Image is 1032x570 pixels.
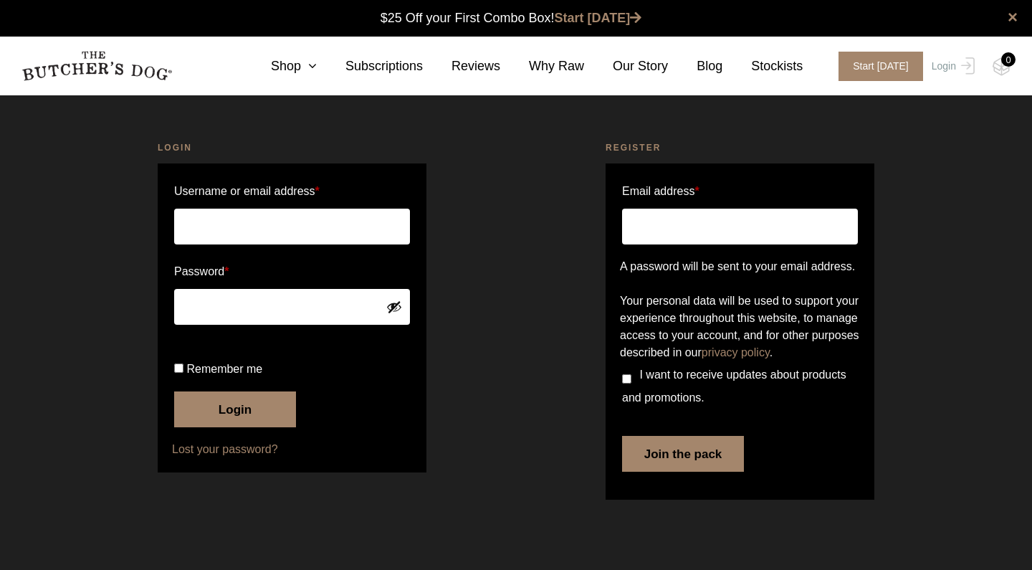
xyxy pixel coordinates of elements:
[622,180,699,203] label: Email address
[993,57,1010,76] img: TBD_Cart-Empty.png
[555,11,642,25] a: Start [DATE]
[620,258,860,275] p: A password will be sent to your email address.
[172,441,412,458] a: Lost your password?
[668,57,722,76] a: Blog
[423,57,500,76] a: Reviews
[242,57,317,76] a: Shop
[174,180,410,203] label: Username or email address
[317,57,423,76] a: Subscriptions
[928,52,975,81] a: Login
[702,346,770,358] a: privacy policy
[824,52,928,81] a: Start [DATE]
[838,52,923,81] span: Start [DATE]
[158,141,426,155] h2: Login
[584,57,668,76] a: Our Story
[622,436,744,472] button: Join the pack
[174,364,183,373] input: Remember me
[1008,9,1018,26] a: close
[620,293,860,361] p: Your personal data will be used to support your experience throughout this website, to manage acc...
[386,299,402,315] button: Show password
[606,141,874,155] h2: Register
[622,374,631,384] input: I want to receive updates about products and promotions.
[174,391,296,427] button: Login
[722,57,803,76] a: Stockists
[622,369,846,404] span: I want to receive updates about products and promotions.
[1001,52,1016,67] div: 0
[174,260,410,283] label: Password
[186,363,262,375] span: Remember me
[500,57,584,76] a: Why Raw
